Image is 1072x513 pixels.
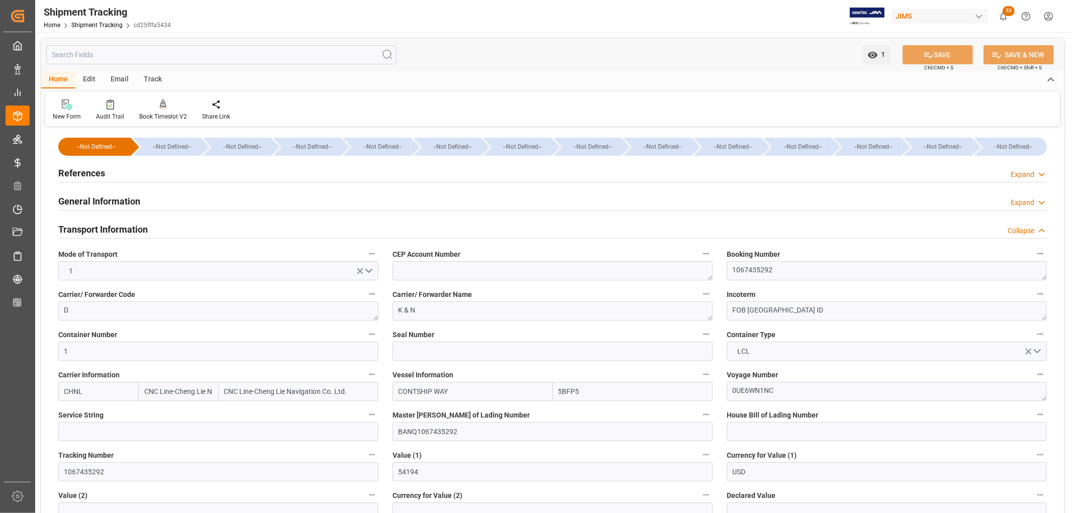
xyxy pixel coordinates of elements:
textarea: FOB [GEOGRAPHIC_DATA] ID [727,301,1047,321]
button: Container Type [1034,328,1047,341]
span: Master [PERSON_NAME] of Lading Number [393,410,530,421]
span: 1 [878,50,886,58]
button: House Bill of Lading Number [1034,408,1047,421]
span: Carrier/ Forwarder Name [393,289,472,300]
button: SAVE & NEW [984,45,1054,64]
div: --Not Defined-- [834,138,902,156]
button: SAVE [903,45,973,64]
span: Service String [58,410,104,421]
span: 33 [1003,6,1015,16]
input: Fullname [219,382,379,401]
div: --Not Defined-- [58,138,131,156]
button: Booking Number [1034,247,1047,260]
span: Currency for Value (1) [727,450,797,461]
input: Enter IMO [553,382,713,401]
button: show 33 new notifications [992,5,1015,28]
div: --Not Defined-- [283,138,341,156]
div: --Not Defined-- [353,138,411,156]
div: Track [136,71,169,88]
img: Exertis%20JAM%20-%20Email%20Logo.jpg_1722504956.jpg [850,8,885,25]
span: Incoterm [727,289,755,300]
button: Value (1) [700,448,713,461]
h2: Transport Information [58,223,148,236]
span: Mode of Transport [58,249,118,260]
div: --Not Defined-- [483,138,551,156]
div: --Not Defined-- [424,138,481,156]
input: Search Fields [46,45,397,64]
span: Carrier/ Forwarder Code [58,289,135,300]
span: Currency for Value (2) [393,490,462,501]
div: JIMS [892,9,988,24]
div: --Not Defined-- [694,138,761,156]
button: open menu [727,342,1047,361]
div: --Not Defined-- [343,138,411,156]
textarea: K & N [393,301,713,321]
span: Container Type [727,330,775,340]
span: Tracking Number [58,450,114,461]
span: 1 [64,266,78,276]
span: Container Number [58,330,117,340]
h2: General Information [58,194,140,208]
div: Share Link [202,112,230,121]
span: Voyage Number [727,370,778,380]
div: --Not Defined-- [844,138,902,156]
button: Help Center [1015,5,1037,28]
div: Expand [1011,197,1034,208]
div: --Not Defined-- [273,138,341,156]
div: --Not Defined-- [203,138,270,156]
button: Value (2) [365,488,378,501]
div: --Not Defined-- [554,138,621,156]
button: Currency for Value (2) [700,488,713,501]
button: Master [PERSON_NAME] of Lading Number [700,408,713,421]
div: Audit Trail [96,112,124,121]
div: --Not Defined-- [213,138,270,156]
button: Seal Number [700,328,713,341]
button: Currency for Value (1) [1034,448,1047,461]
input: Shortname [138,382,218,401]
button: Carrier Information [365,368,378,381]
span: House Bill of Lading Number [727,410,818,421]
span: Value (1) [393,450,422,461]
textarea: 0UE6WN1NC [727,382,1047,401]
span: Booking Number [727,249,780,260]
textarea: D [58,301,378,321]
div: --Not Defined-- [414,138,481,156]
div: New Form [53,112,81,121]
span: Declared Value [727,490,775,501]
span: Ctrl/CMD + S [924,64,953,71]
a: Shipment Tracking [71,22,123,29]
input: Enter Vessel Name [393,382,553,401]
div: --Not Defined-- [133,138,201,156]
span: LCL [733,346,755,357]
div: Home [41,71,75,88]
button: Incoterm [1034,287,1047,300]
div: Edit [75,71,103,88]
div: Shipment Tracking [44,5,171,20]
div: --Not Defined-- [143,138,201,156]
div: --Not Defined-- [704,138,761,156]
button: Voyage Number [1034,368,1047,381]
button: open menu [58,261,378,280]
button: Declared Value [1034,488,1047,501]
div: --Not Defined-- [624,138,691,156]
div: Expand [1011,169,1034,180]
button: Container Number [365,328,378,341]
textarea: 1067435292 [727,261,1047,280]
div: --Not Defined-- [634,138,691,156]
div: --Not Defined-- [974,138,1047,156]
button: JIMS [892,7,992,26]
div: Collapse [1008,226,1034,236]
div: --Not Defined-- [564,138,621,156]
button: CEP Account Number [700,247,713,260]
span: Vessel Information [393,370,453,380]
button: Carrier/ Forwarder Name [700,287,713,300]
span: Value (2) [58,490,87,501]
span: Carrier Information [58,370,120,380]
button: Carrier/ Forwarder Code [365,287,378,300]
h2: References [58,166,105,180]
button: Mode of Transport [365,247,378,260]
div: --Not Defined-- [914,138,971,156]
div: --Not Defined-- [774,138,831,156]
div: Email [103,71,136,88]
div: Book Timeslot V2 [139,112,187,121]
